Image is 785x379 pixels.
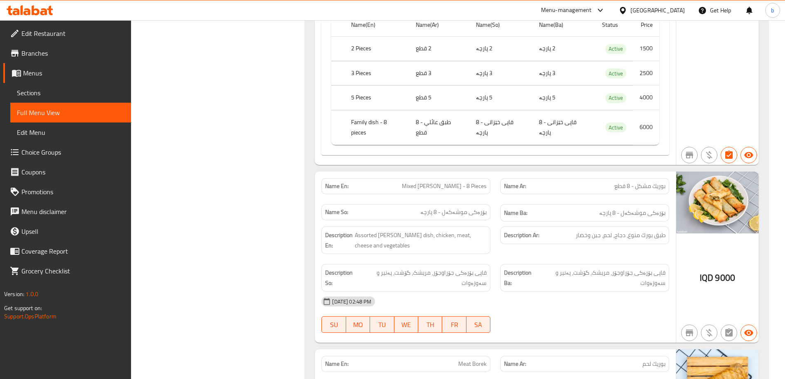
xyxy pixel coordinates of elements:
button: TH [418,316,442,333]
td: 5 پارچە [532,86,595,110]
td: 4000 [633,86,659,110]
span: Choice Groups [21,147,124,157]
span: طبق بورك منوع، دجاج، لحم، جبن وخضار [576,230,665,240]
span: TU [373,319,391,331]
td: 5 قطع [409,86,469,110]
span: بۆرەکی موشەکەل - 8 پارچە [420,208,487,217]
a: Coverage Report [3,241,131,261]
td: 2500 [633,61,659,85]
a: Menu disclaimer [3,202,131,221]
span: Menus [23,68,124,78]
a: Menus [3,63,131,83]
span: Menu disclaimer [21,207,124,217]
td: 3 پارچە [532,61,595,85]
span: Active [605,69,626,78]
strong: Name En: [325,360,349,368]
span: Sections [17,88,124,98]
button: TU [370,316,394,333]
button: WE [394,316,418,333]
div: Active [605,68,626,78]
div: [GEOGRAPHIC_DATA] [630,6,685,15]
span: WE [398,319,415,331]
button: Purchased item [701,325,717,341]
span: قاپی بۆرەکی جۆراوجۆر، مریشک، گۆشت، پەنیر و سەوزەوات [361,268,487,288]
button: Available [740,325,757,341]
span: MO [349,319,367,331]
div: Active [605,122,626,132]
span: Grocery Checklist [21,266,124,276]
th: 3 Pieces [344,61,409,85]
span: 9000 [715,270,735,286]
strong: Name Ar: [504,182,526,191]
button: Not branch specific item [681,325,698,341]
span: Meat Borek [458,360,487,368]
span: Coverage Report [21,246,124,256]
td: قاپی خێزانی - 8 پارچە [469,110,532,144]
span: قاپی بۆرەکی جۆراوجۆر، مریشک، گۆشت، پەنیر و سەوزەوات [539,268,665,288]
th: 5 Pieces [344,86,409,110]
a: Branches [3,43,131,63]
span: FR [445,319,463,331]
strong: Name Ar: [504,360,526,368]
strong: Description So: [325,268,359,288]
td: 5 پارچە [469,86,532,110]
button: SA [466,316,490,333]
a: Grocery Checklist [3,261,131,281]
th: Price [633,13,659,37]
span: Active [605,93,626,103]
span: IQD [700,270,713,286]
span: بۆرەکی موشەکەل - 8 پارچە [599,208,665,218]
th: Name(En) [344,13,409,37]
strong: Description Ar: [504,230,539,240]
td: 2 پارچە [532,37,595,61]
span: TH [422,319,439,331]
span: Get support on: [4,303,42,313]
span: Branches [21,48,124,58]
strong: Name Ba: [504,208,527,218]
a: Sections [10,83,131,103]
span: 1.0.0 [26,289,38,299]
span: Full Menu View [17,108,124,118]
a: Promotions [3,182,131,202]
button: Purchased item [701,147,717,163]
th: 2 Pieces [344,37,409,61]
strong: Name So: [325,208,348,217]
span: SU [325,319,342,331]
button: Not branch specific item [681,147,698,163]
table: choices table [331,13,659,145]
div: Menu-management [541,5,592,15]
th: Family dish - 8 pieces [344,110,409,144]
strong: Description En: [325,230,353,250]
th: Name(Ba) [532,13,595,37]
span: Mixed [PERSON_NAME] - 8 Pieces [402,182,487,191]
td: قاپی خێزانی - 8 پارچە [532,110,595,144]
span: SA [470,319,487,331]
span: Upsell [21,226,124,236]
span: Edit Menu [17,127,124,137]
td: 3 قطع [409,61,469,85]
button: FR [442,316,466,333]
span: Active [605,44,626,54]
a: Choice Groups [3,142,131,162]
td: 2 پارچە [469,37,532,61]
span: Assorted borek dish, chicken, meat, cheese and vegetables [355,230,487,250]
a: Coupons [3,162,131,182]
button: Not has choices [721,325,737,341]
button: Available [740,147,757,163]
td: 2 قطع [409,37,469,61]
span: بوريك مشكل - 8 قطع [614,182,665,191]
span: Coupons [21,167,124,177]
a: Upsell [3,221,131,241]
strong: Description Ba: [504,268,538,288]
a: Edit Menu [10,122,131,142]
button: Has choices [721,147,737,163]
a: Full Menu View [10,103,131,122]
a: Support.OpsPlatform [4,311,56,322]
a: Edit Restaurant [3,24,131,43]
button: MO [346,316,370,333]
span: Promotions [21,187,124,197]
th: Status [595,13,633,37]
strong: Name En: [325,182,349,191]
span: Edit Restaurant [21,28,124,38]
